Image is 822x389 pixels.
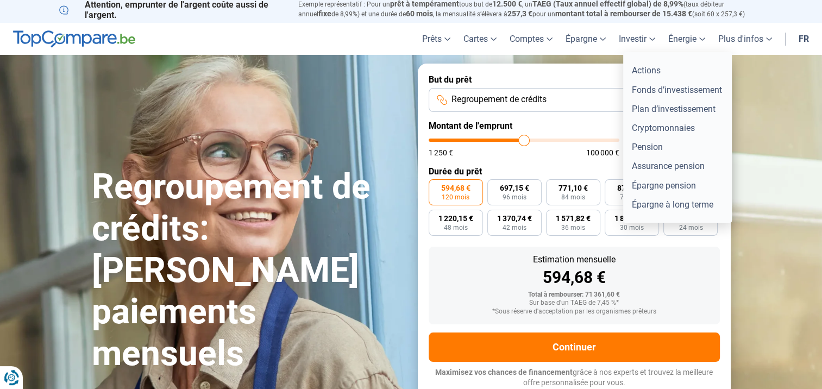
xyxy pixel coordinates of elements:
span: 48 mois [444,224,468,231]
span: 42 mois [503,224,526,231]
a: Actions [628,61,727,80]
span: 84 mois [561,194,585,200]
span: 257,3 € [507,9,532,18]
span: Regroupement de crédits [451,93,547,105]
a: Pension [628,137,727,156]
span: 96 mois [503,194,526,200]
span: 594,68 € [441,184,470,192]
span: 870,29 € [617,184,647,192]
a: Assurance pension [628,156,727,175]
a: Épargne pension [628,176,727,195]
p: grâce à nos experts et trouvez la meilleure offre personnalisée pour vous. [429,367,720,388]
a: Investir [612,23,662,55]
span: 24 mois [679,224,702,231]
span: 100 000 € [586,149,619,156]
span: 120 mois [442,194,469,200]
label: Durée du prêt [429,166,720,177]
a: Prêts [416,23,457,55]
span: fixe [318,9,331,18]
img: TopCompare [13,30,135,48]
span: 30 mois [620,224,644,231]
span: 1 370,74 € [497,215,532,222]
a: Épargne [559,23,612,55]
span: 72 mois [620,194,644,200]
label: But du prêt [429,74,720,85]
span: 771,10 € [559,184,588,192]
span: 36 mois [561,224,585,231]
a: Comptes [503,23,559,55]
button: Continuer [429,332,720,362]
span: 697,15 € [500,184,529,192]
span: 1 250 € [429,149,453,156]
a: Fonds d’investissement [628,80,727,99]
a: Cartes [457,23,503,55]
div: Total à rembourser: 71 361,60 € [437,291,711,299]
a: Cryptomonnaies [628,118,727,137]
span: 1 853,70 € [614,215,649,222]
label: Montant de l'emprunt [429,121,720,131]
a: fr [792,23,815,55]
div: Estimation mensuelle [437,255,711,264]
span: Maximisez vos chances de financement [435,368,573,377]
button: Regroupement de crédits [429,88,720,112]
a: Plus d'infos [712,23,779,55]
div: 594,68 € [437,269,711,286]
span: 1 571,82 € [556,215,591,222]
h1: Regroupement de crédits: [PERSON_NAME] paiements mensuels [92,166,405,375]
span: 1 220,15 € [438,215,473,222]
a: Épargne à long terme [628,195,727,214]
span: 60 mois [406,9,433,18]
a: Plan d’investissement [628,99,727,118]
a: Énergie [662,23,712,55]
div: Sur base d'un TAEG de 7,45 %* [437,299,711,307]
span: montant total à rembourser de 15.438 € [555,9,692,18]
div: *Sous réserve d'acceptation par les organismes prêteurs [437,308,711,316]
